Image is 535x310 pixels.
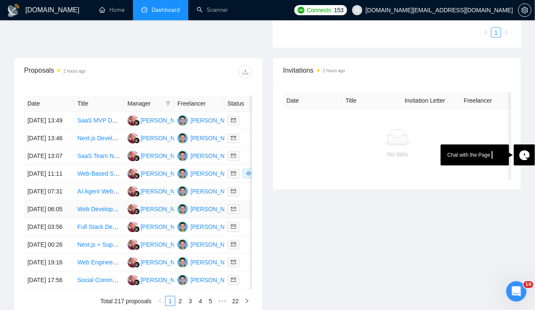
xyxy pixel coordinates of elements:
td: Web Developer Needed for Website Refinement and Maintenance [74,201,124,218]
td: [DATE] 13:46 [24,130,74,147]
span: mail [231,153,236,158]
img: gigradar-bm.png [134,138,140,144]
a: 1 [492,28,501,37]
img: gigradar-bm.png [134,209,140,215]
span: ••• [216,296,229,306]
div: [PERSON_NAME] [190,151,239,160]
td: Next.js + Supabase AI Meeting Notes MVP (Whisper, OpenAI, RAG) [74,236,124,254]
iframe: Intercom live chat [506,281,527,302]
button: setting [518,3,532,17]
td: [DATE] 07:31 [24,183,74,201]
div: [PERSON_NAME] [190,222,239,231]
time: 2 hours ago [323,68,345,73]
td: AI Agent Web App small fixes and deployment ready [74,183,124,201]
div: [PERSON_NAME] [190,169,239,178]
th: Freelancer [174,95,224,112]
li: 5 [206,296,216,306]
a: AR[PERSON_NAME] [177,276,239,283]
span: Manager [128,99,162,108]
img: gigradar-bm.png [134,226,140,232]
a: DP[PERSON_NAME] [128,152,189,159]
img: logo [7,4,20,17]
button: left [155,296,165,306]
a: AR[PERSON_NAME] [177,117,239,123]
a: Web-Based Signage Platform Management [77,170,191,177]
a: DP[PERSON_NAME] [128,205,189,212]
div: [PERSON_NAME] [141,240,189,249]
span: mail [231,277,236,283]
li: 1 [165,296,175,306]
a: 5 [206,296,215,306]
div: [PERSON_NAME] [141,222,189,231]
img: DP [128,257,138,268]
td: Social Commerce Platform Development [74,272,124,289]
div: [PERSON_NAME] [190,275,239,285]
span: mail [231,118,236,123]
div: No data [290,150,505,159]
div: [PERSON_NAME] [141,133,189,143]
td: SaaS Team Needed to Finalize & Launch Nova AI [74,147,124,165]
div: [PERSON_NAME] [141,204,189,214]
a: AR[PERSON_NAME] [177,170,239,177]
span: eye [246,171,251,176]
img: DP [128,222,138,232]
a: DP[PERSON_NAME] [128,188,189,194]
a: SaaS MVP Development — Agentic AI BPO for SMEs in the [GEOGRAPHIC_DATA] [77,117,297,124]
td: Web Engineer Needed: React, Socket.io, and Express.js Expertise [74,254,124,272]
span: Connects: [307,5,332,15]
span: dashboard [141,7,147,13]
td: Next.js Developer Needed for Our Agency [74,130,124,147]
th: Date [24,95,74,112]
img: AR [177,275,188,286]
li: Previous Page [155,296,165,306]
button: download [239,65,252,79]
span: left [483,30,489,35]
div: [PERSON_NAME] [190,133,239,143]
img: gigradar-bm.png [134,173,140,179]
a: AR[PERSON_NAME] [177,241,239,247]
a: Web Engineer Needed: React, [DOMAIN_NAME], and Express.js Expertise [77,259,274,266]
img: DP [128,115,138,126]
a: Full Stack Developer (Django + React) for Business Automation Platform [77,223,267,230]
td: [DATE] 03:56 [24,218,74,236]
th: Title [74,95,124,112]
li: Next Page [242,296,252,306]
span: mail [231,242,236,247]
a: AR[PERSON_NAME] [177,188,239,194]
a: AR[PERSON_NAME] [177,134,239,141]
li: Next Page [501,27,511,38]
img: AR [177,204,188,215]
th: Freelancer [461,92,520,109]
a: Next.js + Supabase AI Meeting Notes MVP (Whisper, OpenAI, RAG) [77,241,256,248]
span: filter [166,101,171,106]
span: mail [231,189,236,194]
a: Web Developer Needed for Website Refinement and Maintenance [77,206,250,212]
img: DP [128,239,138,250]
img: gigradar-bm.png [134,120,140,126]
time: 2 hours ago [63,69,86,73]
img: AR [177,257,188,268]
span: mail [231,207,236,212]
span: mail [231,224,236,229]
span: right [244,299,250,304]
th: Title [342,92,402,109]
th: Invitation Letter [402,92,461,109]
img: AR [177,151,188,161]
div: [PERSON_NAME] [141,151,189,160]
a: 4 [196,296,205,306]
a: DP[PERSON_NAME] [128,241,189,247]
img: AR [177,222,188,232]
a: DP[PERSON_NAME] [128,223,189,230]
a: setting [518,7,532,14]
div: [PERSON_NAME] [141,258,189,267]
a: DP[PERSON_NAME] [128,258,189,265]
div: [PERSON_NAME] [141,275,189,285]
img: gigradar-bm.png [134,280,140,286]
img: AR [177,239,188,250]
span: mail [231,260,236,265]
a: Next.js Developer Needed for Our Agency [77,135,187,141]
td: [DATE] 19:16 [24,254,74,272]
td: [DATE] 13:07 [24,147,74,165]
th: Date [283,92,342,109]
td: [DATE] 17:56 [24,272,74,289]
